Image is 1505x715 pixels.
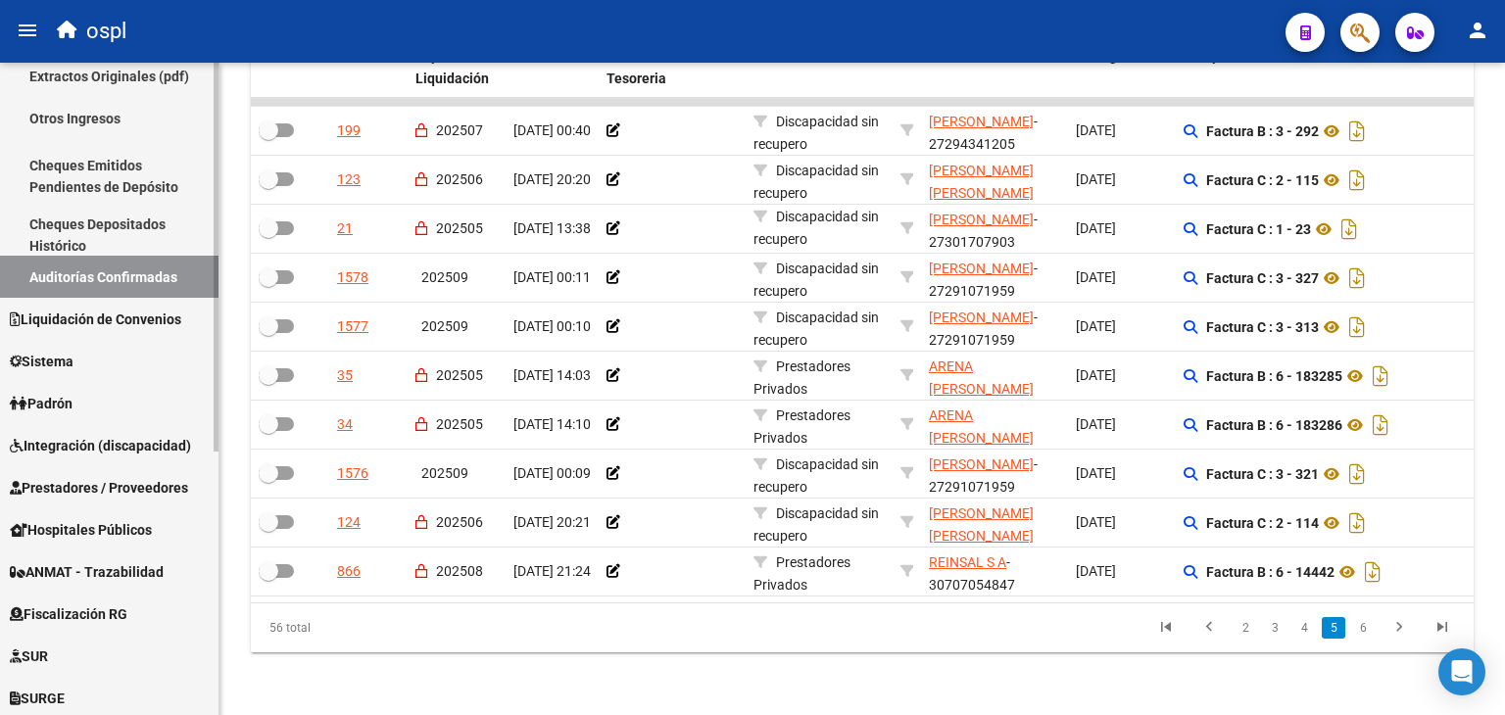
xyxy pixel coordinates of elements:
[1344,116,1370,147] i: Descargar documento
[337,413,353,436] div: 34
[1206,123,1319,139] strong: Factura B : 3 - 292
[513,269,591,285] span: [DATE] 00:11
[506,35,599,100] datatable-header-cell: Auditado
[599,35,746,100] datatable-header-cell: Comentario Tesoreria
[337,511,361,534] div: 124
[1206,172,1319,188] strong: Factura C : 2 - 115
[1360,556,1385,588] i: Descargar documento
[929,160,1060,201] div: - 27238528475
[929,111,1060,152] div: - 27294341205
[436,171,483,187] span: 202506
[1424,617,1461,639] a: go to last page
[513,171,591,187] span: [DATE] 20:20
[929,212,1034,227] span: [PERSON_NAME]
[436,122,483,138] span: 202507
[1344,262,1370,294] i: Descargar documento
[1206,368,1342,384] strong: Factura B : 6 - 183285
[513,220,591,236] span: [DATE] 13:38
[337,266,368,289] div: 1578
[1076,318,1116,334] span: [DATE]
[251,35,329,100] datatable-header-cell: Procesado
[10,477,188,499] span: Prestadores / Proveedores
[337,462,368,485] div: 1576
[1206,515,1319,531] strong: Factura C : 2 - 114
[1344,165,1370,196] i: Descargar documento
[1206,564,1335,580] strong: Factura B : 6 - 14442
[1068,35,1176,100] datatable-header-cell: Fc. Ingresada
[1289,611,1319,644] li: page 4
[1076,367,1116,383] span: [DATE]
[1368,360,1393,392] i: Descargar documento
[337,315,368,338] div: 1577
[513,563,591,579] span: [DATE] 21:24
[10,645,48,667] span: SUR
[1322,617,1345,639] a: 5
[1206,466,1319,482] strong: Factura C : 3 - 321
[1206,270,1319,286] strong: Factura C : 3 - 327
[929,356,1060,397] div: - 20335036078
[337,364,353,387] div: 35
[1336,214,1362,245] i: Descargar documento
[1190,617,1228,639] a: go to previous page
[929,405,1060,446] div: - 20335036078
[753,407,850,446] span: Prestadores Privados
[10,603,127,625] span: Fiscalización RG
[337,119,361,142] div: 199
[1176,35,1470,100] datatable-header-cell: Comprobantes asociados
[329,35,408,100] datatable-header-cell: ID
[1344,311,1370,343] i: Descargar documento
[753,358,850,397] span: Prestadores Privados
[1206,417,1342,433] strong: Factura B : 6 - 183286
[929,502,1060,544] div: - 27238528475
[1260,611,1289,644] li: page 3
[436,220,483,236] span: 202505
[1206,221,1311,237] strong: Factura C : 1 - 23
[10,519,152,541] span: Hospitales Públicos
[929,358,1034,397] span: ARENA [PERSON_NAME]
[1292,617,1316,639] a: 4
[753,554,850,593] span: Prestadores Privados
[929,551,1060,593] div: - 30707054847
[10,561,164,583] span: ANMAT - Trazabilidad
[513,416,591,432] span: [DATE] 14:10
[513,367,591,383] span: [DATE] 14:03
[929,258,1060,299] div: - 27291071959
[337,168,361,191] div: 123
[1076,269,1116,285] span: [DATE]
[436,416,483,432] span: 202505
[1319,611,1348,644] li: page 5
[1147,617,1185,639] a: go to first page
[1206,319,1319,335] strong: Factura C : 3 - 313
[16,19,39,42] mat-icon: menu
[753,505,879,544] span: Discapacidad sin recupero
[86,10,126,53] span: ospl
[1438,648,1485,695] div: Open Intercom Messenger
[1076,465,1116,481] span: [DATE]
[1381,617,1418,639] a: go to next page
[10,393,73,414] span: Padrón
[415,48,489,86] span: Imputado Liquidación
[1344,458,1370,490] i: Descargar documento
[408,35,506,100] datatable-header-cell: Imputado Liquidación
[753,209,879,247] span: Discapacidad sin recupero
[421,465,468,481] span: 202509
[929,310,1034,325] span: [PERSON_NAME]
[1076,416,1116,432] span: [DATE]
[436,514,483,530] span: 202506
[929,307,1060,348] div: - 27291071959
[1466,19,1489,42] mat-icon: person
[929,407,1034,446] span: ARENA [PERSON_NAME]
[753,310,879,348] span: Discapacidad sin recupero
[10,688,65,709] span: SURGE
[753,114,879,152] span: Discapacidad sin recupero
[337,217,353,240] div: 21
[753,456,879,495] span: Discapacidad sin recupero
[337,560,361,583] div: 866
[436,367,483,383] span: 202505
[1076,171,1116,187] span: [DATE]
[1234,617,1257,639] a: 2
[929,505,1034,544] span: [PERSON_NAME] [PERSON_NAME]
[929,163,1034,201] span: [PERSON_NAME] [PERSON_NAME]
[753,163,879,201] span: Discapacidad sin recupero
[10,435,191,456] span: Integración (discapacidad)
